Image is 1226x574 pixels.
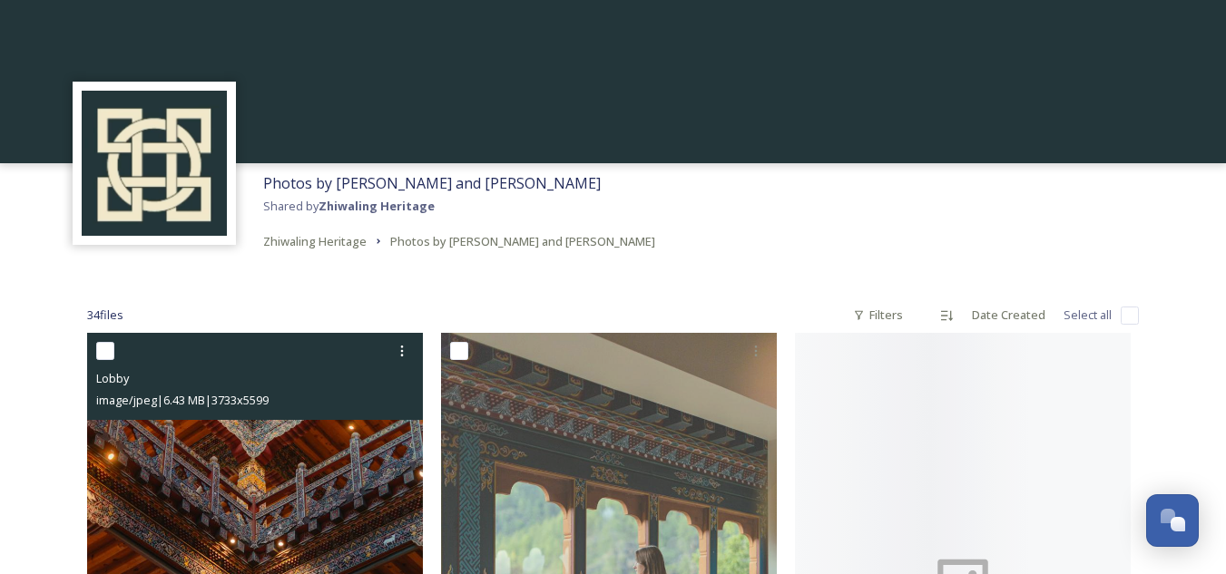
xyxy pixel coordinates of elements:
div: Date Created [963,297,1054,333]
span: Lobby [96,370,129,386]
span: Photos by [PERSON_NAME] and [PERSON_NAME] [263,173,601,193]
div: Filters [844,297,912,333]
span: Zhiwaling Heritage [263,233,367,249]
span: Shared by [263,198,435,214]
img: Screenshot%202025-04-29%20at%2011.05.50.png [82,91,227,236]
a: Photos by [PERSON_NAME] and [PERSON_NAME] [390,230,655,252]
span: 34 file s [87,306,123,324]
span: Select all [1064,306,1112,324]
span: image/jpeg | 6.43 MB | 3733 x 5599 [96,392,269,408]
strong: Zhiwaling Heritage [319,198,435,214]
a: Zhiwaling Heritage [263,230,367,252]
button: Open Chat [1146,494,1199,547]
span: Photos by [PERSON_NAME] and [PERSON_NAME] [390,233,655,249]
